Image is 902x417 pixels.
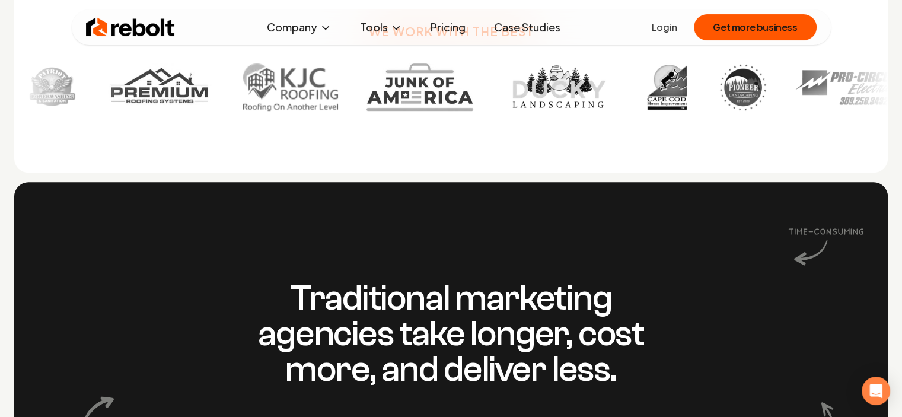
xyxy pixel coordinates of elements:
[243,63,338,111] img: Customer 3
[86,15,175,39] img: Rebolt Logo
[485,15,570,39] a: Case Studies
[224,281,679,387] h3: Traditional marketing agencies take longer, cost more, and deliver less.
[421,15,475,39] a: Pricing
[862,377,890,405] div: Open Intercom Messenger
[350,15,412,39] button: Tools
[719,63,767,111] img: Customer 7
[643,63,691,111] img: Customer 6
[104,63,215,111] img: Customer 2
[502,63,615,111] img: Customer 5
[28,63,76,111] img: Customer 1
[366,63,473,111] img: Customer 4
[257,15,341,39] button: Company
[652,20,677,34] a: Login
[694,14,816,40] button: Get more business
